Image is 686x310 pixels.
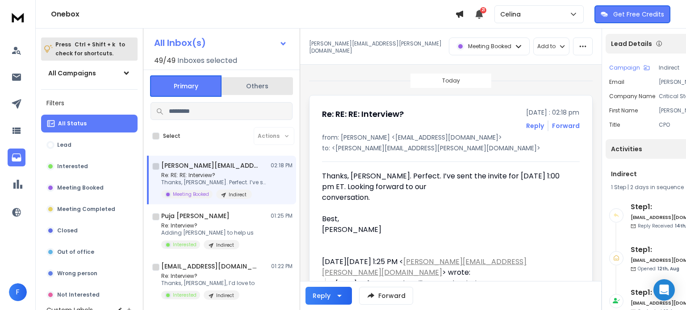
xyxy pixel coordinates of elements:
[322,133,580,142] p: from: [PERSON_NAME] <[EMAIL_ADDRESS][DOMAIN_NAME]>
[41,115,138,132] button: All Status
[305,287,352,305] button: Reply
[322,256,527,277] a: [PERSON_NAME][EMAIL_ADDRESS][PERSON_NAME][DOMAIN_NAME]
[57,270,97,277] p: Wrong person
[609,64,640,71] p: Campaign
[51,9,455,20] h1: Onebox
[613,10,664,19] p: Get Free Credits
[309,40,443,54] p: [PERSON_NAME][EMAIL_ADDRESS][PERSON_NAME][DOMAIN_NAME]
[313,291,330,300] div: Reply
[173,241,197,248] p: Interested
[161,222,254,229] p: Re: Interview?
[271,263,293,270] p: 01:22 PM
[41,179,138,197] button: Meeting Booked
[537,43,556,50] p: Add to
[57,163,88,170] p: Interested
[9,9,27,25] img: logo
[9,283,27,301] button: F
[161,280,255,287] p: Thanks, [PERSON_NAME], I’d love to
[161,211,230,220] h1: Puja [PERSON_NAME]
[480,7,486,13] span: 21
[58,120,87,127] p: All Status
[611,183,626,191] span: 1 Step
[271,212,293,219] p: 01:25 PM
[57,184,104,191] p: Meeting Booked
[653,279,675,301] div: Open Intercom Messenger
[41,200,138,218] button: Meeting Completed
[57,248,94,256] p: Out of office
[229,191,247,198] p: Indirect
[526,121,544,130] button: Reply
[154,38,206,47] h1: All Inbox(s)
[173,191,209,198] p: Meeting Booked
[322,203,573,235] div: Best, [PERSON_NAME]
[638,265,679,272] p: Opened
[147,34,294,52] button: All Inbox(s)
[161,161,259,170] h1: [PERSON_NAME][EMAIL_ADDRESS][PERSON_NAME][DOMAIN_NAME]
[609,79,624,86] p: Email
[322,256,573,278] div: [DATE][DATE] 1:25 PM < > wrote:
[154,55,176,66] span: 49 / 49
[609,93,655,100] p: Company Name
[57,206,115,213] p: Meeting Completed
[609,121,620,128] p: title
[322,144,580,153] p: to: <[PERSON_NAME][EMAIL_ADDRESS][PERSON_NAME][DOMAIN_NAME]>
[150,75,222,97] button: Primary
[41,136,138,154] button: Lead
[41,97,138,109] h3: Filters
[322,108,404,120] h1: Re: RE: RE: Interview?
[468,43,511,50] p: Meeting Booked
[552,121,580,130] div: Forward
[271,162,293,169] p: 02:18 PM
[163,132,180,140] label: Select
[57,291,100,298] p: Not Interested
[55,40,125,58] p: Press to check for shortcuts.
[173,292,197,298] p: Interested
[609,64,650,71] button: Campaign
[161,229,254,236] p: Adding [PERSON_NAME] to help us
[57,227,78,234] p: Closed
[500,10,524,19] p: Celina
[41,222,138,240] button: Closed
[57,141,71,149] p: Lead
[442,77,460,84] p: Today
[630,183,684,191] span: 2 days in sequence
[322,171,573,203] div: Thanks, [PERSON_NAME]. Perfect. I’ve sent the invite for [DATE] 1:00 pm ET. Looking forward to ou...
[41,286,138,304] button: Not Interested
[41,243,138,261] button: Out of office
[222,76,293,96] button: Others
[161,172,268,179] p: Re: RE: RE: Interview?
[335,279,487,288] span: [DATE] at 1pm ET works, will you send an invite?
[73,39,117,50] span: Ctrl + Shift + k
[161,262,259,271] h1: [EMAIL_ADDRESS][DOMAIN_NAME]
[526,108,580,117] p: [DATE] : 02:18 pm
[41,64,138,82] button: All Campaigns
[216,292,234,299] p: Indirect
[609,107,638,114] p: First Name
[48,69,96,78] h1: All Campaigns
[359,287,413,305] button: Forward
[216,242,234,248] p: Indirect
[161,179,268,186] p: Thanks, [PERSON_NAME]. Perfect. I’ve sent
[41,265,138,282] button: Wrong person
[177,55,237,66] h3: Inboxes selected
[611,39,652,48] p: Lead Details
[161,273,255,280] p: Re: Interview?
[41,157,138,175] button: Interested
[657,265,679,272] span: 12th, Aug
[594,5,670,23] button: Get Free Credits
